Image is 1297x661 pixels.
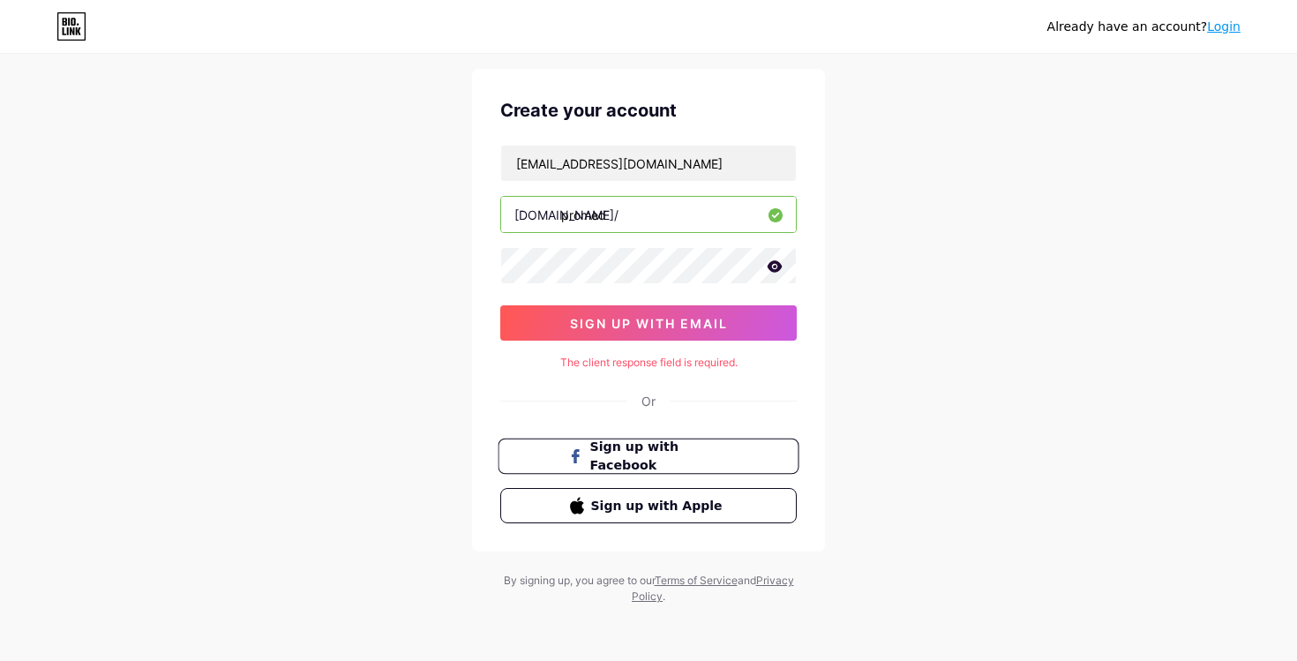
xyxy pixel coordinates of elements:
button: Sign up with Apple [500,488,797,523]
div: Already have an account? [1047,18,1241,36]
span: Sign up with Apple [591,497,728,515]
input: Email [501,146,796,181]
div: [DOMAIN_NAME]/ [514,206,619,224]
span: Sign up with Facebook [590,438,729,476]
a: Login [1207,19,1241,34]
div: Or [641,392,656,410]
div: The client response field is required. [500,355,797,371]
a: Sign up with Facebook [500,439,797,474]
span: sign up with email [570,316,728,331]
button: Sign up with Facebook [498,439,798,475]
input: username [501,197,796,232]
div: By signing up, you agree to our and . [499,573,798,605]
div: Create your account [500,97,797,124]
button: sign up with email [500,305,797,341]
a: Terms of Service [655,574,738,587]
